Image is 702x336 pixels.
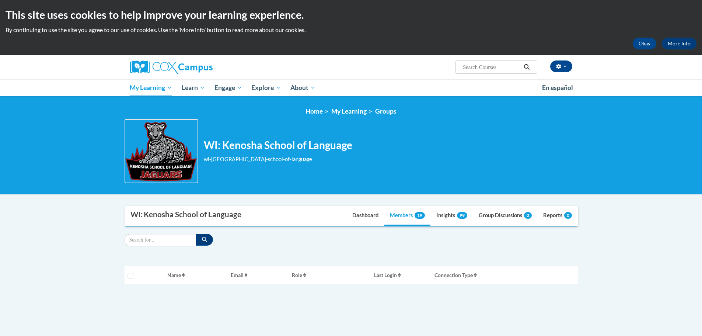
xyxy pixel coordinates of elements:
[375,107,397,115] a: Groups
[331,107,367,115] a: My Learning
[182,83,205,92] span: Learn
[462,63,521,72] input: Search Courses
[6,26,696,34] p: By continuing to use the site you agree to our use of cookies. Use the ‘More info’ button to read...
[247,79,286,96] a: Explore
[550,60,572,72] button: Account Settings
[167,272,181,278] span: Name
[415,212,425,219] span: 19
[292,272,302,278] span: Role
[521,63,532,72] button: Search
[231,272,244,278] span: Email
[196,234,213,246] button: Search
[346,269,429,281] button: Last Login
[633,38,656,49] button: Okay
[214,83,242,92] span: Engage
[6,7,696,22] h2: This site uses cookies to help improve your learning experience.
[204,155,352,163] div: wi-[GEOGRAPHIC_DATA]-school-of-language
[290,83,315,92] span: About
[305,107,323,115] a: Home
[125,79,177,96] a: My Learning
[210,79,247,96] a: Engage
[538,206,577,226] a: Reports0
[434,269,559,281] button: Connection Type
[119,79,583,96] div: Main menu
[292,269,340,281] button: Role
[374,272,397,278] span: Last Login
[524,212,532,219] span: 0
[125,234,196,246] input: Search
[457,212,467,219] span: 99
[564,212,572,219] span: 0
[662,38,696,49] a: More Info
[231,269,286,281] button: Email
[537,80,578,96] a: En español
[130,60,213,74] img: Cox Campus
[167,269,225,281] button: Name
[384,206,430,226] a: Members19
[286,79,320,96] a: About
[434,272,473,278] span: Connection Type
[204,139,352,152] h2: WI: Kenosha School of Language
[130,83,172,92] span: My Learning
[130,210,241,219] div: WI: Kenosha School of Language
[473,206,537,226] a: Group Discussions0
[128,273,133,279] input: Select all users
[251,83,281,92] span: Explore
[177,79,210,96] a: Learn
[347,206,384,226] a: Dashboard
[542,84,573,91] span: En español
[431,206,473,226] a: Insights99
